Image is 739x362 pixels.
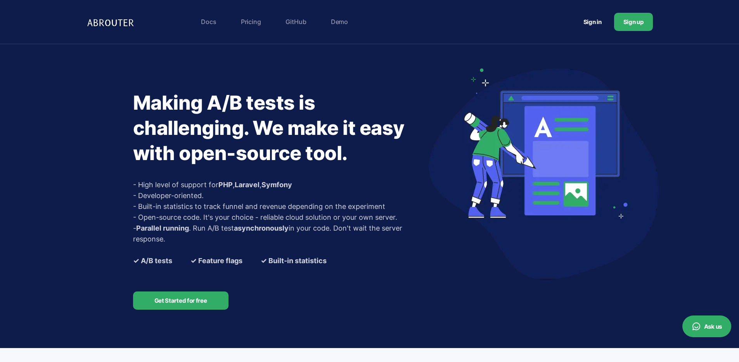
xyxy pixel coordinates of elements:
[218,181,233,189] a: PHP
[197,14,220,29] a: Docs
[261,181,292,189] a: Symfony
[682,315,731,337] button: Ask us
[237,14,265,29] a: Pricing
[87,14,137,30] img: Logo
[190,255,242,266] b: ✓ Feature flags
[133,291,228,310] a: Get Started for free
[235,181,260,189] a: Laravel
[133,212,424,223] p: - Open-source code. It's your choice - reliable cloud solution or your own server.
[282,14,310,29] a: GitHub
[133,255,172,266] b: ✓ A/B tests
[234,224,289,232] b: asynchronously
[133,223,424,245] p: - . Run A/B test in your code. Don't wait the server response.
[574,15,611,29] a: Sign in
[261,255,327,266] b: ✓ Built-in statistics
[133,190,424,201] p: - Developer-oriented.
[327,14,352,29] a: Demo
[133,201,424,212] p: - Built-in statistics to track funnel and revenue depending on the experiment
[133,179,424,190] p: - High level of support for , ,
[133,90,424,166] h1: Making A/B tests is challenging. We make it easy with open-source tool.
[614,13,653,31] a: Sign up
[136,224,189,232] b: Parallel running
